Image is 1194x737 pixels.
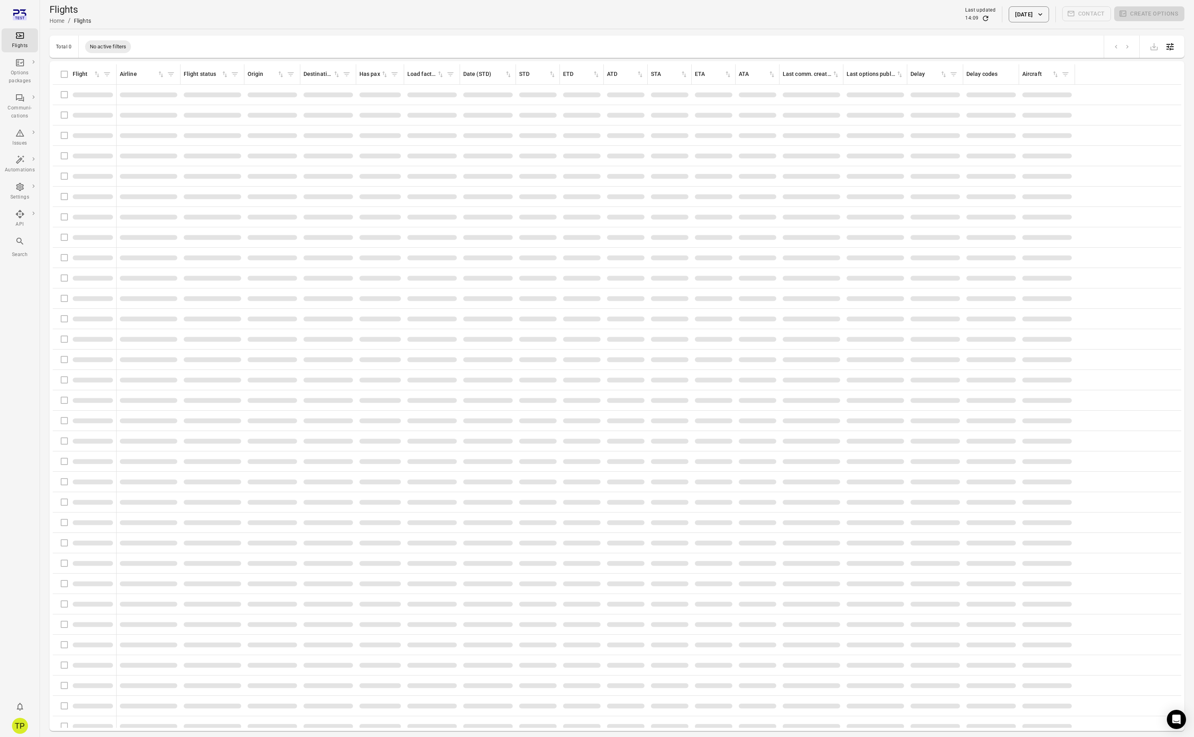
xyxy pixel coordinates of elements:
[966,70,1015,79] div: Delay codes
[2,28,38,52] a: Flights
[120,70,165,79] div: Sort by airline in ascending order
[607,70,644,79] div: Sort by ATD in ascending order
[184,70,229,79] div: Sort by flight status in ascending order
[5,193,35,201] div: Settings
[73,70,101,79] div: Sort by flight in ascending order
[285,68,297,80] span: Filter by origin
[1111,42,1133,52] nav: pagination navigation
[965,6,996,14] div: Last updated
[5,42,35,50] div: Flights
[359,70,389,79] div: Sort by has pax in ascending order
[2,126,38,150] a: Issues
[783,70,840,79] div: Sort by last communication created in ascending order
[2,207,38,231] a: API
[1162,39,1178,55] button: Open table configuration
[229,68,241,80] span: Filter by flight status
[389,68,401,80] span: Filter by has pax
[1146,42,1162,50] span: Please make a selection to export
[12,718,28,734] div: TP
[739,70,776,79] div: Sort by ATA in ascending order
[444,68,456,80] span: Filter by load factor
[1022,70,1059,79] div: Sort by aircraft in ascending order
[165,68,177,80] span: Filter by airline
[519,70,556,79] div: Sort by STD in ascending order
[9,715,31,737] button: Tómas Páll Máté
[463,70,512,79] div: Sort by date (STD) in ascending order
[5,69,35,85] div: Options packages
[5,251,35,259] div: Search
[5,139,35,147] div: Issues
[847,70,904,79] div: Sort by last options package published in ascending order
[1062,6,1111,22] span: Please make a selection to create communications
[651,70,688,79] div: Sort by STA in ascending order
[68,16,71,26] li: /
[2,153,38,177] a: Automations
[695,70,732,79] div: Sort by ETA in ascending order
[50,3,91,16] h1: Flights
[101,68,113,80] span: Filter by flight
[407,70,444,79] div: Sort by load factor in ascending order
[5,104,35,120] div: Communi-cations
[563,70,600,79] div: Sort by ETD in ascending order
[982,14,990,22] button: Refresh data
[303,70,341,79] div: Sort by destination in ascending order
[50,18,65,24] a: Home
[5,166,35,174] div: Automations
[5,221,35,228] div: API
[2,91,38,123] a: Communi-cations
[2,234,38,261] button: Search
[965,14,978,22] div: 14:09
[1059,68,1071,80] span: Filter by aircraft
[2,180,38,204] a: Settings
[12,699,28,715] button: Notifications
[1114,6,1184,22] span: Please make a selection to create an option package
[910,70,948,79] div: Sort by delay in ascending order
[248,70,285,79] div: Sort by origin in ascending order
[50,16,91,26] nav: Breadcrumbs
[948,68,960,80] span: Filter by delay
[74,17,91,25] div: Flights
[2,56,38,87] a: Options packages
[56,44,72,50] div: Total 0
[1009,6,1049,22] button: [DATE]
[341,68,353,80] span: Filter by destination
[1167,710,1186,729] div: Open Intercom Messenger
[85,43,131,51] span: No active filters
